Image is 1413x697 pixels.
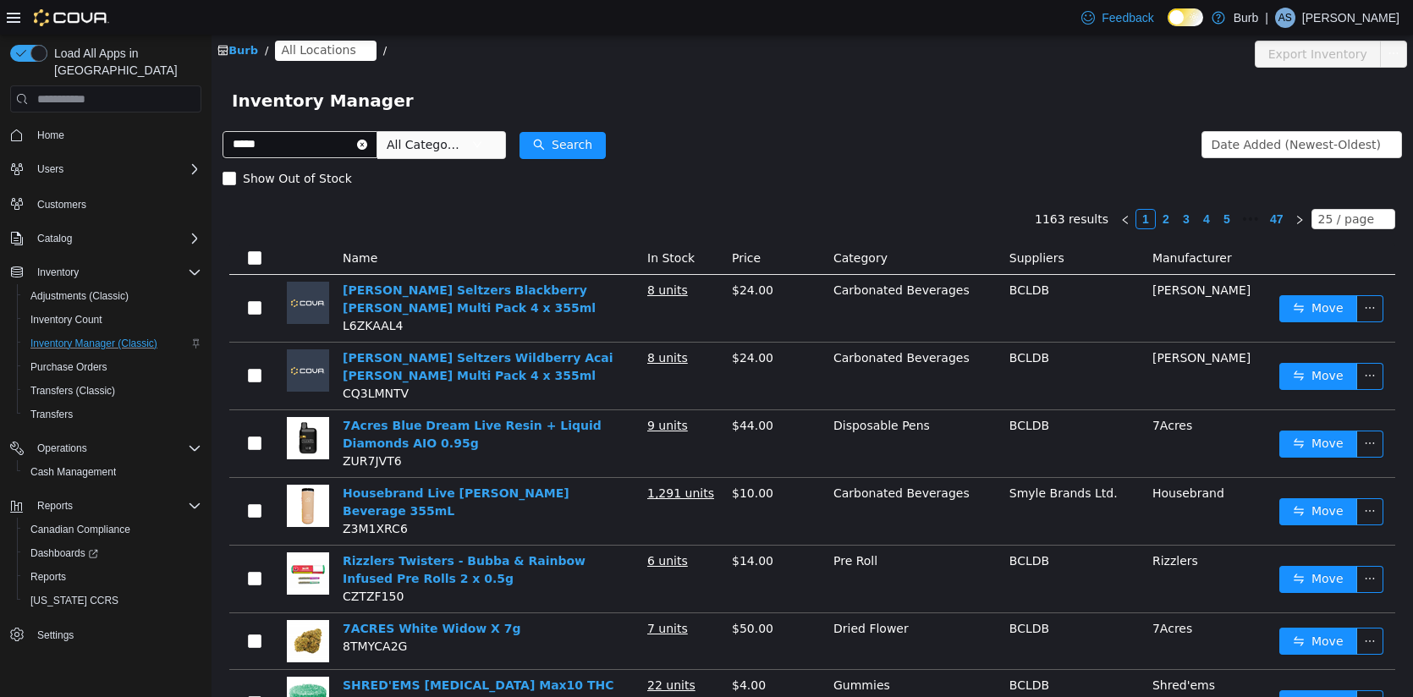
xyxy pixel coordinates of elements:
[30,523,130,536] span: Canadian Compliance
[17,565,208,589] button: Reports
[20,52,212,80] span: Inventory Manager
[941,316,1039,330] span: [PERSON_NAME]
[798,217,853,230] span: Suppliers
[24,519,137,540] a: Canadian Compliance
[30,384,115,398] span: Transfers (Classic)
[944,174,965,195] li: 2
[75,382,118,425] img: 7Acres Blue Dream Live Resin + Liquid Diamonds AIO 0.95g hero shot
[924,174,944,195] li: 1
[175,102,252,118] span: All Categories
[30,262,85,283] button: Inventory
[30,313,102,327] span: Inventory Count
[941,644,1003,657] span: Shred'ems
[615,376,791,443] td: Disposable Pens
[1145,656,1172,683] button: icon: ellipsis
[24,310,201,330] span: Inventory Count
[131,384,390,415] a: 7Acres Blue Dream Live Resin + Liquid Diamonds AIO 0.95g
[1068,396,1146,423] button: icon: swapMove
[30,360,107,374] span: Purchase Orders
[24,404,201,425] span: Transfers
[17,379,208,403] button: Transfers (Classic)
[24,286,135,306] a: Adjustments (Classic)
[24,333,164,354] a: Inventory Manager (Classic)
[1168,26,1168,27] span: Dark Mode
[615,579,791,635] td: Dried Flower
[30,228,79,249] button: Catalog
[24,310,109,330] a: Inventory Count
[3,227,208,250] button: Catalog
[436,519,476,533] u: 6 units
[47,45,201,79] span: Load All Apps in [GEOGRAPHIC_DATA]
[131,217,166,230] span: Name
[75,642,118,684] img: SHRED'EMS Shark Attack Max10 THC Gummy 1 x 10mg hero shot
[24,462,123,482] a: Cash Management
[1265,8,1268,28] p: |
[24,567,201,587] span: Reports
[520,217,549,230] span: Price
[1234,8,1259,28] p: Burb
[520,644,554,657] span: $4.00
[37,162,63,176] span: Users
[24,357,201,377] span: Purchase Orders
[909,180,919,190] i: icon: left
[261,105,271,117] i: icon: down
[941,384,981,398] span: 7Acres
[1025,174,1053,195] li: Next 5 Pages
[798,587,838,601] span: BCLDB
[10,116,201,691] nav: Complex example
[75,315,118,357] img: Mollo Seltzers Wildberry Acai Seltzer Multi Pack 4 x 355ml placeholder
[1107,175,1163,194] div: 25 / page
[985,174,1005,195] li: 4
[25,137,147,151] span: Show Out of Stock
[37,129,64,142] span: Home
[436,316,476,330] u: 8 units
[17,460,208,484] button: Cash Management
[131,555,192,568] span: CZTZF150
[30,262,201,283] span: Inventory
[30,408,73,421] span: Transfers
[3,191,208,216] button: Customers
[1145,531,1172,558] button: icon: ellipsis
[1145,328,1172,355] button: icon: ellipsis
[3,157,208,181] button: Users
[1068,328,1146,355] button: icon: swapMove
[941,452,1013,465] span: Housebrand
[1075,1,1160,35] a: Feedback
[1145,464,1172,491] button: icon: ellipsis
[1068,464,1146,491] button: icon: swapMove
[75,518,118,560] img: Rizzlers Twisters - Bubba & Rainbow Infused Pre Rolls 2 x 0.5g hero shot
[925,175,943,194] a: 1
[904,174,924,195] li: Previous Page
[30,289,129,303] span: Adjustments (Classic)
[520,249,562,262] span: $24.00
[17,355,208,379] button: Purchase Orders
[131,605,195,618] span: 8TMYCA2G
[1102,9,1153,26] span: Feedback
[131,487,196,501] span: Z3M1XRC6
[615,308,791,376] td: Carbonated Beverages
[131,644,403,675] a: SHRED'EMS [MEDICAL_DATA] Max10 THC Gummy 1 x 10mg
[965,174,985,195] li: 3
[1053,175,1077,194] a: 47
[37,628,74,642] span: Settings
[1006,175,1025,194] a: 5
[131,249,384,280] a: [PERSON_NAME] Seltzers Blackberry [PERSON_NAME] Multi Pack 4 x 355ml
[520,452,562,465] span: $10.00
[615,511,791,579] td: Pre Roll
[945,175,964,194] a: 2
[131,420,190,433] span: ZUR7JVT6
[1068,261,1146,288] button: icon: swapMove
[3,123,208,147] button: Home
[17,403,208,426] button: Transfers
[798,249,838,262] span: BCLDB
[1302,8,1399,28] p: [PERSON_NAME]
[17,308,208,332] button: Inventory Count
[3,623,208,647] button: Settings
[75,450,118,492] img: Housebrand Live Rosin Marg Beverage 355mL hero shot
[24,590,201,611] span: Washington CCRS
[436,452,503,465] u: 1,291 units
[37,232,72,245] span: Catalog
[24,381,201,401] span: Transfers (Classic)
[17,541,208,565] a: Dashboards
[30,228,201,249] span: Catalog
